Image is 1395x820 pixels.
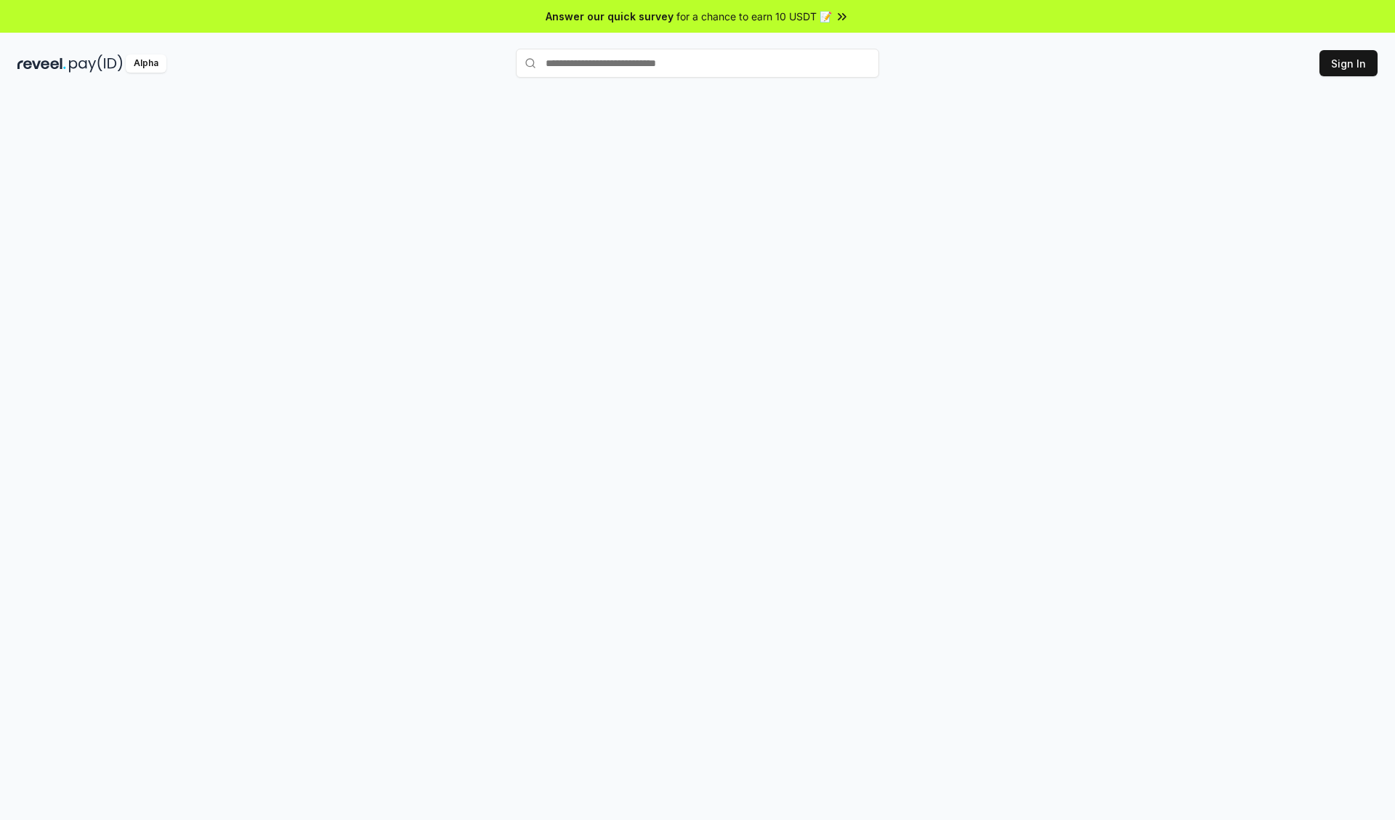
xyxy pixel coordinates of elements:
span: for a chance to earn 10 USDT 📝 [676,9,832,24]
img: reveel_dark [17,54,66,73]
button: Sign In [1319,50,1378,76]
span: Answer our quick survey [546,9,674,24]
div: Alpha [126,54,166,73]
img: pay_id [69,54,123,73]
